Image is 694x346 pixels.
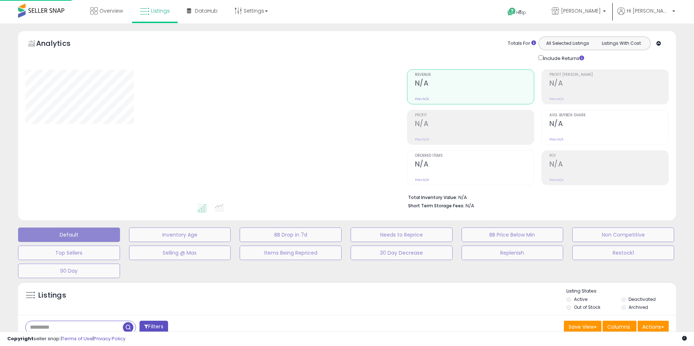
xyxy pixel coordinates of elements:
button: BB Price Below Min [462,228,564,242]
button: Needs to Reprice [351,228,453,242]
button: Items Being Repriced [240,246,342,260]
i: Get Help [507,7,516,16]
small: Prev: N/A [415,178,429,182]
h2: N/A [549,160,668,170]
small: Prev: N/A [415,97,429,101]
li: N/A [408,193,663,201]
h2: N/A [415,120,534,129]
small: Prev: N/A [549,137,564,142]
span: Ordered Items [415,154,534,158]
span: Profit [PERSON_NAME] [549,73,668,77]
span: Avg. Buybox Share [549,113,668,117]
div: Totals For [508,40,536,47]
b: Short Term Storage Fees: [408,203,464,209]
h5: Analytics [36,38,85,50]
span: [PERSON_NAME] [561,7,601,14]
button: Listings With Cost [594,39,648,48]
span: Revenue [415,73,534,77]
div: Include Returns [533,54,593,62]
a: Hi [PERSON_NAME] [617,7,675,23]
small: Prev: N/A [415,137,429,142]
small: Prev: N/A [549,97,564,101]
h2: N/A [415,79,534,89]
button: Inventory Age [129,228,231,242]
span: DataHub [195,7,218,14]
span: Profit [415,113,534,117]
h2: N/A [549,79,668,89]
button: Restock1 [572,246,674,260]
small: Prev: N/A [549,178,564,182]
span: N/A [466,202,474,209]
button: 90 Day [18,264,120,278]
button: Top Sellers [18,246,120,260]
span: Listings [151,7,170,14]
h2: N/A [549,120,668,129]
h2: N/A [415,160,534,170]
a: Help [502,2,540,23]
b: Total Inventory Value: [408,194,457,200]
button: All Selected Listings [541,39,595,48]
button: Default [18,228,120,242]
strong: Copyright [7,335,34,342]
span: Hi [PERSON_NAME] [627,7,670,14]
span: Help [516,9,526,16]
button: BB Drop in 7d [240,228,342,242]
button: Selling @ Max [129,246,231,260]
div: seller snap | | [7,336,125,342]
span: Overview [99,7,123,14]
span: ROI [549,154,668,158]
button: 30 Day Decrease [351,246,453,260]
button: Non Competitive [572,228,674,242]
button: Replenish [462,246,564,260]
